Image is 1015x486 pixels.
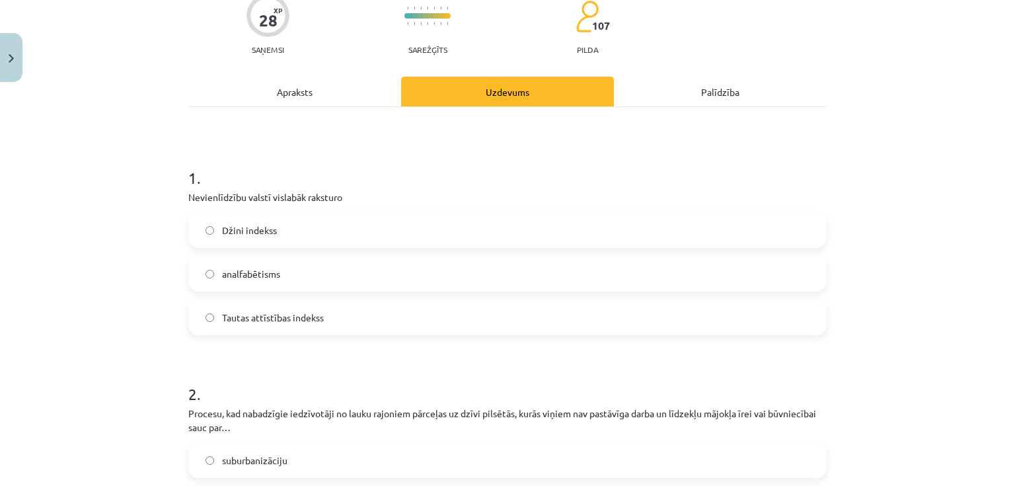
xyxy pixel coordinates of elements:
input: Tautas attīstības indekss [206,313,214,322]
div: Apraksts [188,77,401,106]
img: icon-short-line-57e1e144782c952c97e751825c79c345078a6d821885a25fce030b3d8c18986b.svg [440,7,441,10]
img: icon-short-line-57e1e144782c952c97e751825c79c345078a6d821885a25fce030b3d8c18986b.svg [414,22,415,25]
p: Procesu, kad nabadzīgie iedzīvotāji no lauku rajoniem pārceļas uz dzīvi pilsētās, kurās viņiem na... [188,407,827,434]
span: analfabētisms [222,267,280,281]
img: icon-short-line-57e1e144782c952c97e751825c79c345078a6d821885a25fce030b3d8c18986b.svg [427,22,428,25]
img: icon-short-line-57e1e144782c952c97e751825c79c345078a6d821885a25fce030b3d8c18986b.svg [407,22,408,25]
input: analfabētisms [206,270,214,278]
span: Tautas attīstības indekss [222,311,324,325]
img: icon-short-line-57e1e144782c952c97e751825c79c345078a6d821885a25fce030b3d8c18986b.svg [433,7,435,10]
img: icon-short-line-57e1e144782c952c97e751825c79c345078a6d821885a25fce030b3d8c18986b.svg [427,7,428,10]
h1: 2 . [188,362,827,403]
div: Palīdzība [614,77,827,106]
img: icon-short-line-57e1e144782c952c97e751825c79c345078a6d821885a25fce030b3d8c18986b.svg [414,7,415,10]
input: Džini indekss [206,226,214,235]
p: Saņemsi [246,45,289,54]
p: Nevienlīdzību valstī vislabāk raksturo [188,190,827,204]
img: icon-short-line-57e1e144782c952c97e751825c79c345078a6d821885a25fce030b3d8c18986b.svg [447,22,448,25]
span: suburbanizāciju [222,454,287,467]
span: 107 [592,20,610,32]
img: icon-close-lesson-0947bae3869378f0d4975bcd49f059093ad1ed9edebbc8119c70593378902aed.svg [9,54,14,63]
img: icon-short-line-57e1e144782c952c97e751825c79c345078a6d821885a25fce030b3d8c18986b.svg [420,22,422,25]
input: suburbanizāciju [206,456,214,465]
img: icon-short-line-57e1e144782c952c97e751825c79c345078a6d821885a25fce030b3d8c18986b.svg [440,22,441,25]
p: Sarežģīts [408,45,447,54]
div: Uzdevums [401,77,614,106]
img: icon-short-line-57e1e144782c952c97e751825c79c345078a6d821885a25fce030b3d8c18986b.svg [407,7,408,10]
h1: 1 . [188,145,827,186]
div: 28 [259,11,278,30]
img: icon-short-line-57e1e144782c952c97e751825c79c345078a6d821885a25fce030b3d8c18986b.svg [420,7,422,10]
span: XP [274,7,282,14]
span: Džini indekss [222,223,277,237]
img: icon-short-line-57e1e144782c952c97e751825c79c345078a6d821885a25fce030b3d8c18986b.svg [433,22,435,25]
p: pilda [577,45,598,54]
img: icon-short-line-57e1e144782c952c97e751825c79c345078a6d821885a25fce030b3d8c18986b.svg [447,7,448,10]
